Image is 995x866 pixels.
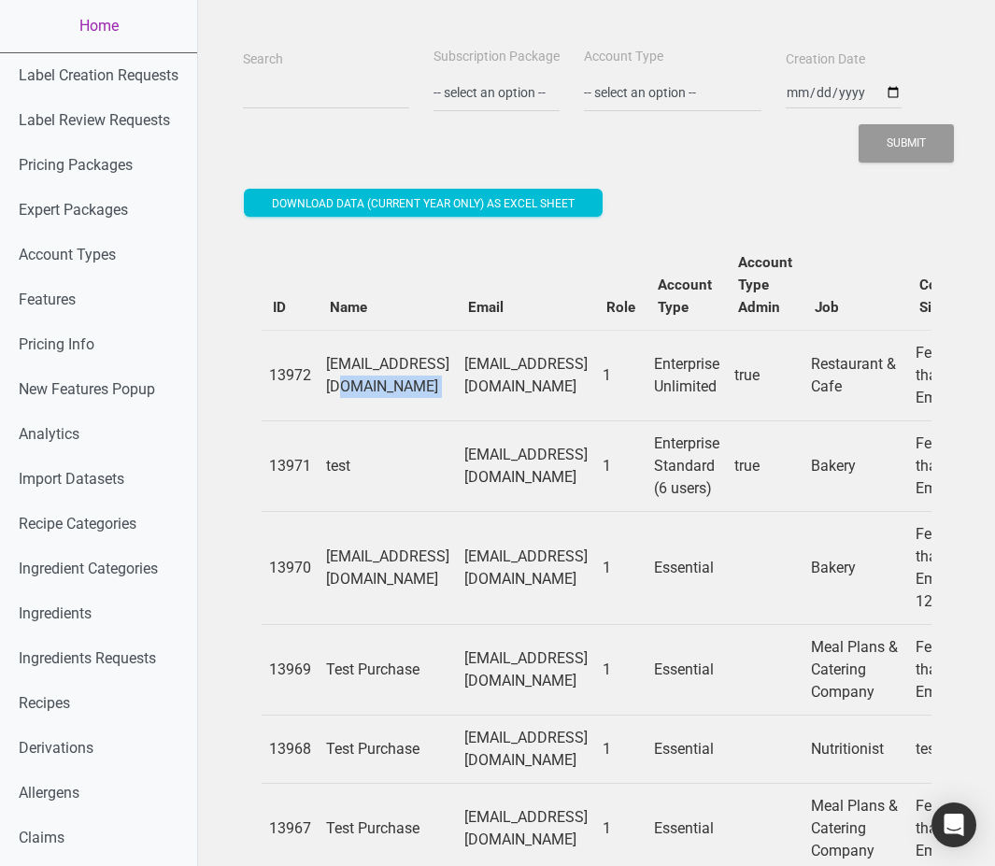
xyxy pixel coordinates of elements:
[908,421,995,512] td: Fewer than 10 Employees
[931,802,976,847] div: Open Intercom Messenger
[803,331,908,421] td: Restaurant & Cafe
[319,716,457,784] td: Test Purchase
[647,421,727,512] td: Enterprise Standard (6 users)
[919,277,981,316] b: Company Size
[457,716,595,784] td: [EMAIL_ADDRESS][DOMAIN_NAME]
[908,331,995,421] td: Fewer than 10 Employees
[319,331,457,421] td: [EMAIL_ADDRESS][DOMAIN_NAME]
[319,421,457,512] td: test
[908,716,995,784] td: test 1
[262,331,319,421] td: 13972
[434,48,560,66] label: Subscription Package
[243,50,283,69] label: Search
[273,299,286,316] b: ID
[738,254,792,316] b: Account Type Admin
[647,331,727,421] td: Enterprise Unlimited
[457,512,595,625] td: [EMAIL_ADDRESS][DOMAIN_NAME]
[803,512,908,625] td: Bakery
[595,625,647,716] td: 1
[595,512,647,625] td: 1
[272,197,575,210] span: Download data (current year only) as excel sheet
[803,421,908,512] td: Bakery
[647,625,727,716] td: Essential
[647,512,727,625] td: Essential
[319,625,457,716] td: Test Purchase
[262,625,319,716] td: 13969
[658,277,712,316] b: Account Type
[262,512,319,625] td: 13970
[468,299,504,316] b: Email
[262,421,319,512] td: 13971
[319,512,457,625] td: [EMAIL_ADDRESS][DOMAIN_NAME]
[908,512,995,625] td: Fewer than 10 Employees 123 4
[457,625,595,716] td: [EMAIL_ADDRESS][DOMAIN_NAME]
[606,299,635,316] b: Role
[815,299,839,316] b: Job
[595,331,647,421] td: 1
[262,716,319,784] td: 13968
[330,299,367,316] b: Name
[908,625,995,716] td: Fewer than 10 Employees
[595,716,647,784] td: 1
[595,421,647,512] td: 1
[584,48,663,66] label: Account Type
[457,331,595,421] td: [EMAIL_ADDRESS][DOMAIN_NAME]
[859,124,954,163] button: Submit
[727,421,803,512] td: true
[457,421,595,512] td: [EMAIL_ADDRESS][DOMAIN_NAME]
[803,716,908,784] td: Nutritionist
[727,331,803,421] td: true
[244,189,603,217] button: Download data (current year only) as excel sheet
[786,50,865,69] label: Creation Date
[803,625,908,716] td: Meal Plans & Catering Company
[647,716,727,784] td: Essential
